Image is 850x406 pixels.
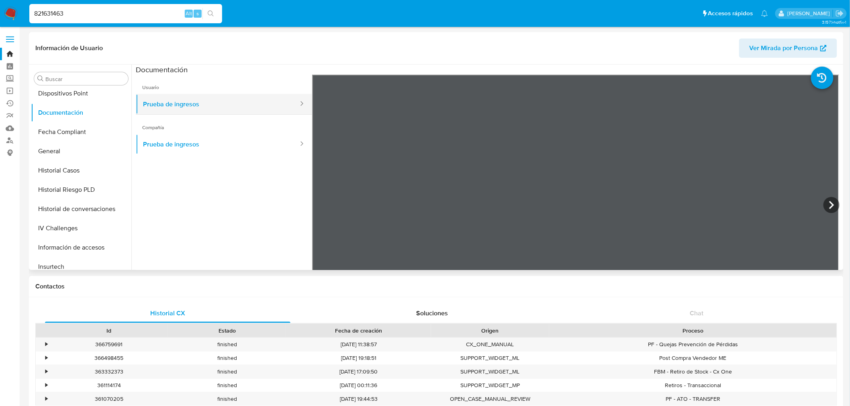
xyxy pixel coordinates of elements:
[45,354,47,362] div: •
[549,379,837,392] div: Retiros - Transaccional
[168,392,286,406] div: finished
[292,327,425,335] div: Fecha de creación
[50,379,168,392] div: 361114174
[549,351,837,365] div: Post Compra Vendedor ME
[31,84,131,103] button: Dispositivos Point
[168,379,286,392] div: finished
[431,379,549,392] div: SUPPORT_WIDGET_MP
[174,327,280,335] div: Estado
[787,10,833,17] p: marianathalie.grajeda@mercadolibre.com.mx
[168,351,286,365] div: finished
[45,395,47,403] div: •
[549,392,837,406] div: PF - ATO - TRANSFER
[45,382,47,389] div: •
[555,327,831,335] div: Proceso
[31,180,131,199] button: Historial Riesgo PLD
[286,392,431,406] div: [DATE] 19:44:53
[431,392,549,406] div: OPEN_CASE_MANUAL_REVIEW
[549,365,837,378] div: FBM - Retiro de Stock - Cx One
[50,351,168,365] div: 366498455
[50,392,168,406] div: 361070205
[431,351,549,365] div: SUPPORT_WIDGET_ML
[202,8,219,19] button: search-icon
[150,309,185,318] span: Historial CX
[31,238,131,257] button: Información de accesos
[196,10,199,17] span: s
[45,341,47,348] div: •
[37,75,44,82] button: Buscar
[50,338,168,351] div: 366759691
[186,10,192,17] span: Alt
[35,44,103,52] h1: Información de Usuario
[31,142,131,161] button: General
[431,365,549,378] div: SUPPORT_WIDGET_ML
[45,368,47,376] div: •
[286,379,431,392] div: [DATE] 00:11:36
[35,282,837,290] h1: Contactos
[750,39,818,58] span: Ver Mirada por Persona
[549,338,837,351] div: PF - Quejas Prevención de Pérdidas
[45,75,125,83] input: Buscar
[761,10,768,17] a: Notificaciones
[286,338,431,351] div: [DATE] 11:38:57
[690,309,704,318] span: Chat
[739,39,837,58] button: Ver Mirada por Persona
[417,309,448,318] span: Soluciones
[31,161,131,180] button: Historial Casos
[31,199,131,219] button: Historial de conversaciones
[437,327,544,335] div: Origen
[286,351,431,365] div: [DATE] 19:18:51
[168,338,286,351] div: finished
[286,365,431,378] div: [DATE] 17:09:50
[168,365,286,378] div: finished
[708,9,753,18] span: Accesos rápidos
[31,122,131,142] button: Fecha Compliant
[31,257,131,276] button: Insurtech
[29,8,222,19] input: Buscar usuario o caso...
[55,327,162,335] div: Id
[50,365,168,378] div: 363332373
[836,9,844,18] a: Salir
[31,219,131,238] button: IV Challenges
[31,103,131,122] button: Documentación
[431,338,549,351] div: CX_ONE_MANUAL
